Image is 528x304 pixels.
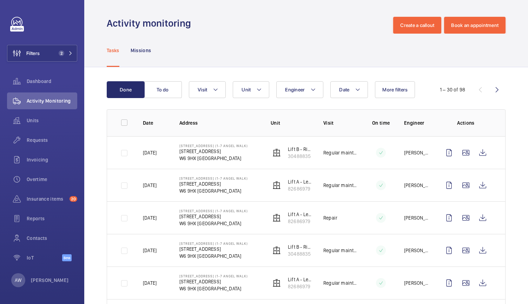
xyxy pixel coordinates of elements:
[440,86,465,93] div: 1 – 30 of 98
[143,182,157,189] p: [DATE]
[143,279,157,286] p: [DATE]
[288,146,312,153] p: Lift B - Right hand
[179,148,248,155] p: [STREET_ADDRESS]
[179,180,248,187] p: [STREET_ADDRESS]
[179,274,248,278] p: [STREET_ADDRESS] (1-7 Angel Walk)
[179,187,248,194] p: W6 9HX [GEOGRAPHIC_DATA]
[288,211,312,218] p: Lift A - Left hand
[7,45,77,62] button: Filters2
[404,214,429,221] p: [PERSON_NAME]
[288,153,312,160] p: 30488835
[179,213,248,220] p: [STREET_ADDRESS]
[272,214,281,222] img: elevator.svg
[143,214,157,221] p: [DATE]
[198,87,207,92] span: Visit
[323,214,337,221] p: Repair
[179,285,248,292] p: W6 9HX [GEOGRAPHIC_DATA]
[323,119,358,126] p: Visit
[107,47,119,54] p: Tasks
[444,17,506,34] button: Book an appointment
[272,148,281,157] img: elevator.svg
[330,81,368,98] button: Date
[26,50,40,57] span: Filters
[288,283,312,290] p: 82686979
[27,254,62,261] span: IoT
[288,250,312,257] p: 30488835
[143,119,168,126] p: Date
[393,17,441,34] button: Create a callout
[179,220,248,227] p: W6 9HX [GEOGRAPHIC_DATA]
[272,181,281,189] img: elevator.svg
[404,149,429,156] p: [PERSON_NAME]
[323,182,358,189] p: Regular maintenance
[27,117,77,124] span: Units
[272,279,281,287] img: elevator.svg
[144,81,182,98] button: To do
[242,87,251,92] span: Unit
[339,87,349,92] span: Date
[404,182,429,189] p: [PERSON_NAME]
[27,176,77,183] span: Overtime
[323,279,358,286] p: Regular maintenance
[62,254,72,261] span: Beta
[189,81,226,98] button: Visit
[15,277,21,284] p: AW
[271,119,312,126] p: Unit
[233,81,269,98] button: Unit
[288,243,312,250] p: Lift B - Right hand
[27,156,77,163] span: Invoicing
[179,253,248,260] p: W6 9HX [GEOGRAPHIC_DATA]
[179,278,248,285] p: [STREET_ADDRESS]
[441,119,491,126] p: Actions
[107,17,195,30] h1: Activity monitoring
[276,81,323,98] button: Engineer
[27,235,77,242] span: Contacts
[288,218,312,225] p: 82686979
[179,241,248,246] p: [STREET_ADDRESS] (1-7 Angel Walk)
[404,279,429,286] p: [PERSON_NAME]
[107,81,145,98] button: Done
[323,247,358,254] p: Regular maintenance
[382,87,408,92] span: More filters
[143,149,157,156] p: [DATE]
[143,247,157,254] p: [DATE]
[404,247,429,254] p: [PERSON_NAME]
[375,81,415,98] button: More filters
[27,78,77,85] span: Dashboard
[179,144,248,148] p: [STREET_ADDRESS] (1-7 Angel Walk)
[179,119,259,126] p: Address
[27,137,77,144] span: Requests
[285,87,305,92] span: Engineer
[31,277,69,284] p: [PERSON_NAME]
[369,119,393,126] p: On time
[272,246,281,255] img: elevator.svg
[179,176,248,180] p: [STREET_ADDRESS] (1-7 Angel Walk)
[27,97,77,104] span: Activity Monitoring
[59,50,64,56] span: 2
[27,195,67,202] span: Insurance items
[179,155,248,162] p: W6 9HX [GEOGRAPHIC_DATA]
[404,119,429,126] p: Engineer
[131,47,151,54] p: Missions
[27,215,77,222] span: Reports
[70,196,77,202] span: 20
[288,178,312,185] p: Lift A - Left hand
[179,246,248,253] p: [STREET_ADDRESS]
[323,149,358,156] p: Regular maintenance
[179,209,248,213] p: [STREET_ADDRESS] (1-7 Angel Walk)
[288,276,312,283] p: Lift A - Left hand
[288,185,312,192] p: 82686979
